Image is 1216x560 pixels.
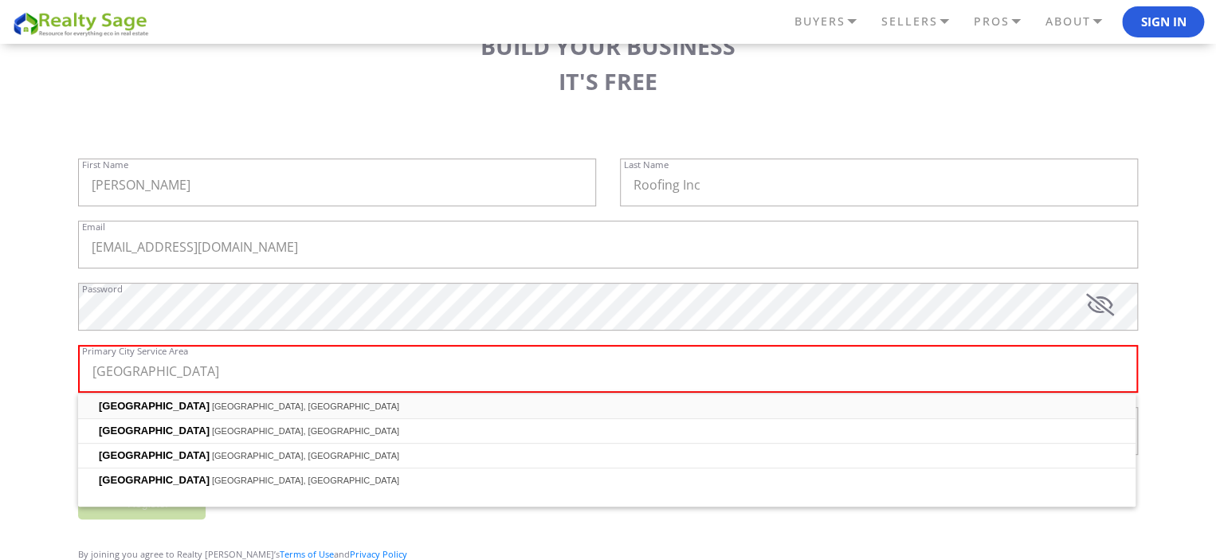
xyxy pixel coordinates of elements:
[78,548,407,560] span: By joining you agree to Realty [PERSON_NAME]’s and
[212,451,399,460] span: [GEOGRAPHIC_DATA], [GEOGRAPHIC_DATA]
[82,222,105,231] label: Email
[969,8,1041,35] a: PROS
[78,68,1138,95] h3: IT'S FREE
[82,160,128,169] label: First Name
[99,474,210,486] span: [GEOGRAPHIC_DATA]
[624,160,669,169] label: Last Name
[99,425,210,437] span: [GEOGRAPHIC_DATA]
[82,284,123,293] label: Password
[212,426,399,436] span: [GEOGRAPHIC_DATA], [GEOGRAPHIC_DATA]
[877,8,969,35] a: SELLERS
[99,400,210,412] span: [GEOGRAPHIC_DATA]
[350,548,407,560] a: Privacy Policy
[78,33,1138,60] h3: BUILD YOUR BUSINESS
[1041,8,1122,35] a: ABOUT
[1122,6,1204,38] button: Sign In
[790,8,877,35] a: BUYERS
[12,10,155,37] img: REALTY SAGE
[99,449,210,461] span: [GEOGRAPHIC_DATA]
[82,347,188,355] label: Primary City Service Area
[280,548,334,560] a: Terms of Use
[212,401,399,411] span: [GEOGRAPHIC_DATA], [GEOGRAPHIC_DATA]
[212,476,399,485] span: [GEOGRAPHIC_DATA], [GEOGRAPHIC_DATA]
